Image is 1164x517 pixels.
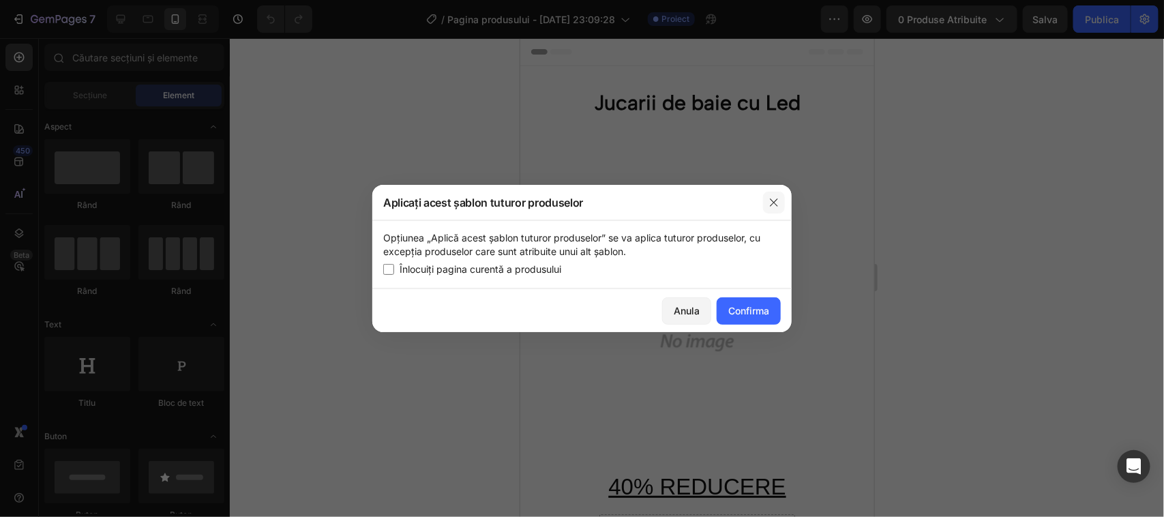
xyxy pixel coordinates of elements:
[662,297,711,325] button: Anula
[717,297,781,325] button: Confirma
[674,305,700,316] font: Anula
[1118,450,1150,483] div: Deschideți Intercom Messenger
[728,305,769,316] font: Confirma
[383,196,583,209] font: Aplicați acest șablon tuturor produselor
[383,232,760,257] font: Opțiunea „Aplică acest șablon tuturor produselor” se va aplica tuturor produselor, cu excepția pr...
[400,263,561,275] font: Înlocuiți pagina curentă a produsului
[14,93,340,419] img: gempages_577008033326957283-a1721483-09f2-4d72-938d-7d2fa71ab101.webp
